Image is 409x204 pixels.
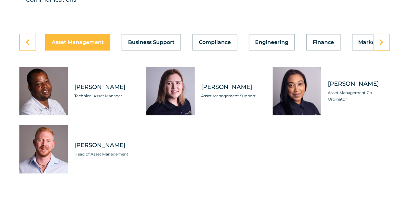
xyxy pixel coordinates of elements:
[201,83,263,91] span: [PERSON_NAME]
[128,40,175,45] span: Business Support
[19,34,390,174] div: Tabs. Open items with Enter or Space, close with Escape and navigate using the Arrow keys.
[328,80,390,88] span: [PERSON_NAME]
[199,40,231,45] span: Compliance
[313,40,334,45] span: Finance
[201,93,263,99] span: Asset Management Support
[74,141,136,149] span: [PERSON_NAME]
[74,151,136,157] span: Head of Asset Management
[328,90,390,102] span: Asset Management Co-Ordinator
[74,93,136,99] span: Technical Asset Manager
[255,40,288,45] span: Engineering
[74,83,136,91] span: [PERSON_NAME]
[358,40,386,45] span: Marketing
[52,40,104,45] span: Asset Management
